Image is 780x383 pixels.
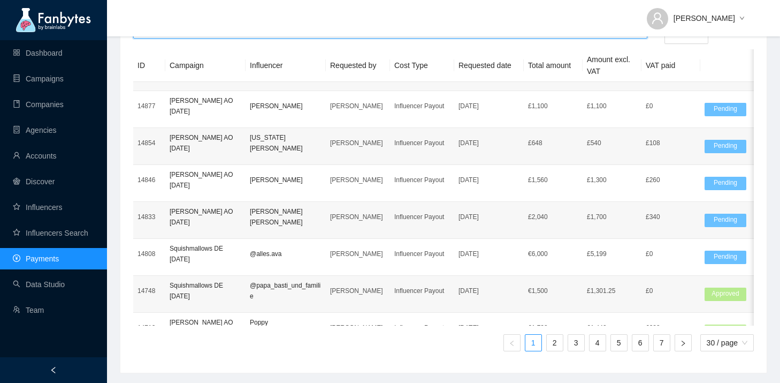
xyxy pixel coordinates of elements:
span: Approved [705,325,746,338]
a: userAccounts [13,152,57,160]
span: left [50,366,57,374]
a: containerAgencies [13,126,57,134]
p: [PERSON_NAME] [250,175,322,185]
p: [PERSON_NAME] [330,322,386,333]
a: appstoreDashboard [13,49,63,57]
p: £ 2,040 [528,212,578,222]
p: [DATE] [458,286,519,296]
a: 6 [632,335,648,351]
p: [PERSON_NAME] AO [DATE] [170,317,241,339]
p: [PERSON_NAME] [330,286,386,296]
p: Influencer Payout [394,101,450,111]
th: Influencer [246,49,326,82]
a: 3 [568,335,584,351]
p: 14833 [137,212,161,222]
p: [PERSON_NAME] [PERSON_NAME] [250,206,322,228]
span: Pending [705,177,746,190]
th: Campaign [165,49,246,82]
th: Total amount [524,49,583,82]
span: down [739,16,745,22]
p: £1,100 [587,101,637,111]
p: £0 [646,249,696,259]
p: £ 1,728 [528,322,578,333]
p: [PERSON_NAME] AO [DATE] [170,95,241,117]
p: Squishmallows DE [DATE] [170,280,241,302]
p: Influencer Payout [394,212,450,222]
li: 4 [589,334,606,351]
p: £1,700 [587,212,637,222]
p: Influencer Payout [394,138,450,148]
p: [US_STATE][PERSON_NAME] [250,132,322,154]
p: £0 [646,101,696,111]
a: usergroup-addTeam [13,306,44,314]
p: 14854 [137,138,161,148]
p: £ 648 [528,138,578,148]
p: [PERSON_NAME] [330,138,386,148]
a: starInfluencers [13,203,62,212]
span: right [680,340,686,347]
span: Pending [705,140,746,153]
span: left [509,340,515,347]
a: bookCompanies [13,100,64,109]
a: databaseCampaigns [13,74,64,83]
p: Influencer Payout [394,175,450,185]
p: [DATE] [458,249,519,259]
p: £340 [646,212,696,222]
p: Poppy [PERSON_NAME] [250,317,322,339]
div: Page Size [700,334,754,351]
p: £260 [646,175,696,185]
p: [PERSON_NAME] [330,249,386,259]
p: 14846 [137,175,161,185]
a: starInfluencers Search [13,229,88,237]
p: [PERSON_NAME] AO [DATE] [170,206,241,228]
p: £1,300 [587,175,637,185]
p: £1,301.25 [587,286,637,296]
a: searchData Studio [13,280,65,289]
p: € 1,500 [528,286,578,296]
p: £5,199 [587,249,637,259]
a: 4 [590,335,606,351]
p: £1,440 [587,322,637,333]
th: Amount excl. VAT [583,49,641,82]
span: Approved [705,288,746,301]
th: Requested by [326,49,390,82]
p: Influencer Payout [394,322,450,333]
p: £0 [646,286,696,296]
th: VAT paid [641,49,700,82]
th: ID [133,49,165,82]
p: [PERSON_NAME] [250,101,322,111]
p: [DATE] [458,322,519,333]
p: [PERSON_NAME] AO [DATE] [170,132,241,154]
p: 14877 [137,101,161,111]
p: [DATE] [458,138,519,148]
li: 6 [632,334,649,351]
span: Pending [705,103,746,116]
p: [PERSON_NAME] AO [DATE] [170,169,241,191]
p: @alles.ava [250,249,322,259]
p: 14712 [137,322,161,333]
th: Requested date [454,49,524,82]
p: [DATE] [458,101,519,111]
button: left [503,334,521,351]
p: [PERSON_NAME] [330,175,386,185]
p: £ 1,100 [528,101,578,111]
button: [PERSON_NAME]down [638,5,753,22]
p: £288 [646,322,696,333]
th: Cost Type [390,49,454,82]
p: 14808 [137,249,161,259]
p: [DATE] [458,212,519,222]
a: pay-circlePayments [13,254,59,263]
p: £540 [587,138,637,148]
a: 1 [525,335,541,351]
li: 7 [653,334,670,351]
p: [PERSON_NAME] [330,101,386,111]
p: € 6,000 [528,249,578,259]
span: 30 / page [707,335,747,351]
p: Influencer Payout [394,249,450,259]
p: £108 [646,138,696,148]
span: Pending [705,214,746,227]
span: user [651,12,664,25]
span: Pending [705,251,746,264]
p: @papa_basti_und_familie [250,280,322,302]
p: Squishmallows DE [DATE] [170,243,241,265]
